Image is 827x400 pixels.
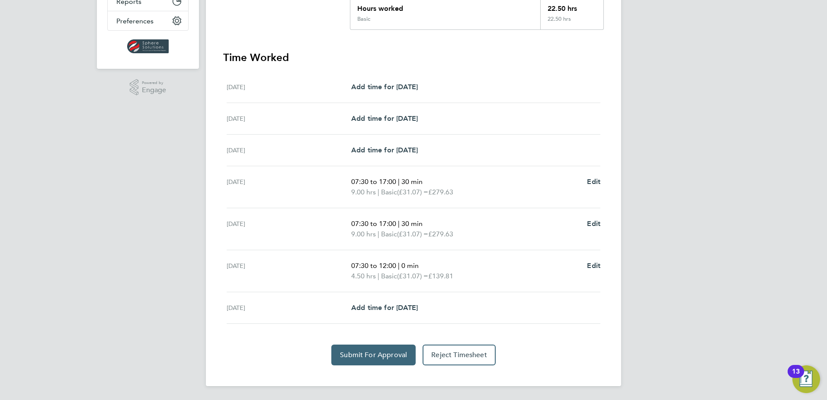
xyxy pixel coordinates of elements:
button: Preferences [108,11,188,30]
span: Reject Timesheet [431,351,487,359]
span: | [398,219,400,228]
span: Basic [381,187,397,197]
a: Add time for [DATE] [351,113,418,124]
div: [DATE] [227,113,351,124]
span: Add time for [DATE] [351,114,418,123]
div: [DATE] [227,303,351,313]
span: (£31.07) = [397,272,428,280]
a: Edit [587,261,600,271]
span: Add time for [DATE] [351,303,418,312]
span: 07:30 to 12:00 [351,261,396,270]
span: | [378,272,379,280]
button: Open Resource Center, 13 new notifications [792,365,820,393]
a: Add time for [DATE] [351,303,418,313]
a: Edit [587,219,600,229]
span: Preferences [116,17,154,25]
div: Basic [357,16,370,23]
span: £279.63 [428,230,453,238]
div: 13 [792,371,800,383]
div: [DATE] [227,177,351,197]
span: Add time for [DATE] [351,83,418,91]
div: [DATE] [227,82,351,92]
span: £279.63 [428,188,453,196]
span: Edit [587,177,600,186]
span: 9.00 hrs [351,230,376,238]
span: Edit [587,219,600,228]
span: Basic [381,229,397,239]
span: Basic [381,271,397,281]
span: 07:30 to 17:00 [351,219,396,228]
span: | [398,261,400,270]
span: Edit [587,261,600,270]
img: spheresolutions-logo-retina.png [127,39,169,53]
span: 9.00 hrs [351,188,376,196]
a: Add time for [DATE] [351,145,418,155]
span: 30 min [401,177,423,186]
span: Engage [142,87,166,94]
span: Submit For Approval [340,351,407,359]
h3: Time Worked [223,51,604,65]
div: 22.50 hrs [540,16,603,29]
span: 0 min [401,261,419,270]
span: | [378,230,379,238]
span: (£31.07) = [397,188,428,196]
a: Edit [587,177,600,187]
span: Powered by [142,79,166,87]
span: Add time for [DATE] [351,146,418,154]
a: Powered byEngage [130,79,167,96]
div: [DATE] [227,261,351,281]
span: | [398,177,400,186]
a: Go to home page [107,39,189,53]
span: 07:30 to 17:00 [351,177,396,186]
span: 4.50 hrs [351,272,376,280]
div: [DATE] [227,145,351,155]
button: Reject Timesheet [423,345,496,365]
button: Submit For Approval [331,345,416,365]
div: [DATE] [227,219,351,239]
a: Add time for [DATE] [351,82,418,92]
span: | [378,188,379,196]
span: 30 min [401,219,423,228]
span: £139.81 [428,272,453,280]
span: (£31.07) = [397,230,428,238]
